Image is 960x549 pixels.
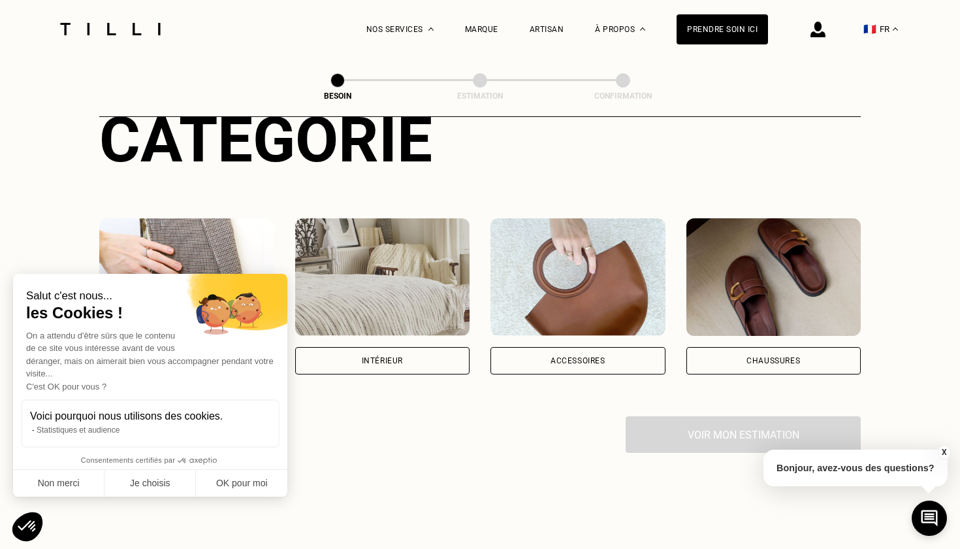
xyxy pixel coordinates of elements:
a: Marque [465,25,498,34]
img: menu déroulant [893,27,898,31]
img: icône connexion [810,22,825,37]
div: Confirmation [558,91,688,101]
img: Chaussures [686,218,861,336]
p: Bonjour, avez-vous des questions? [763,450,948,486]
div: Intérieur [362,357,403,365]
div: Catégorie [99,103,861,176]
div: Estimation [415,91,545,101]
span: 🇫🇷 [863,23,876,35]
img: Logo du service de couturière Tilli [56,23,165,35]
button: X [937,445,950,459]
img: Accessoires [490,218,665,336]
div: Accessoires [551,357,605,365]
img: Intérieur [295,218,470,336]
img: Vêtements [99,218,274,336]
div: Chaussures [746,357,800,365]
a: Artisan [530,25,564,34]
img: Menu déroulant à propos [640,27,645,31]
div: Besoin [272,91,403,101]
img: Menu déroulant [428,27,434,31]
a: Prendre soin ici [677,14,768,44]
